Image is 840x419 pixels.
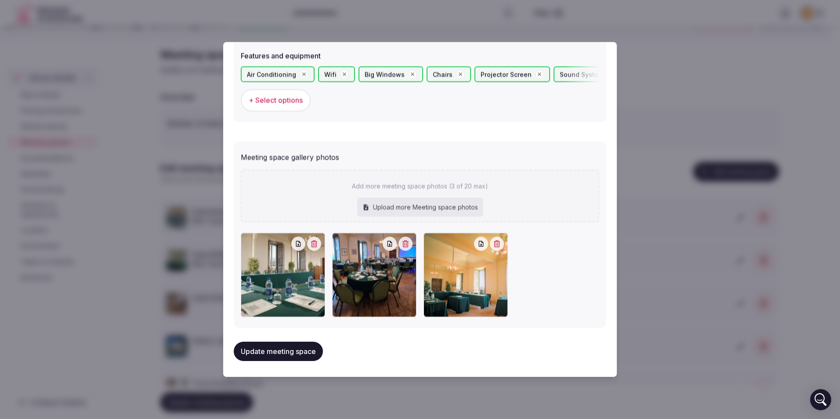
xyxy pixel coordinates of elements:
[234,342,323,361] button: Update meeting space
[318,67,355,83] div: Wifi
[358,67,423,83] div: Big Windows
[241,233,325,317] div: Park-Hotel-Villa-Grazioli-retreat-venue-italy-retreat-space-romana.jpeg
[241,148,599,163] div: Meeting space gallery photos
[249,96,303,105] span: + Select options
[241,53,599,60] label: Features and equipment
[427,67,471,83] div: Chairs
[424,233,508,317] div: Park-Hotel-Villa-Grazioli-retreat-venue-italy-retreat-space-romana-3.jpeg
[554,67,622,83] div: Sound System
[241,67,315,83] div: Air Conditioning
[332,233,416,317] div: Park-Hotel-Villa-Grazioli-retreat-venue-italy-retreat-space-romana-2.jpeg
[474,67,550,83] div: Projector Screen
[357,198,483,217] div: Upload more Meeting space photos
[241,90,311,112] button: + Select options
[352,182,488,191] p: Add more meeting space photos (3 of 20 max)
